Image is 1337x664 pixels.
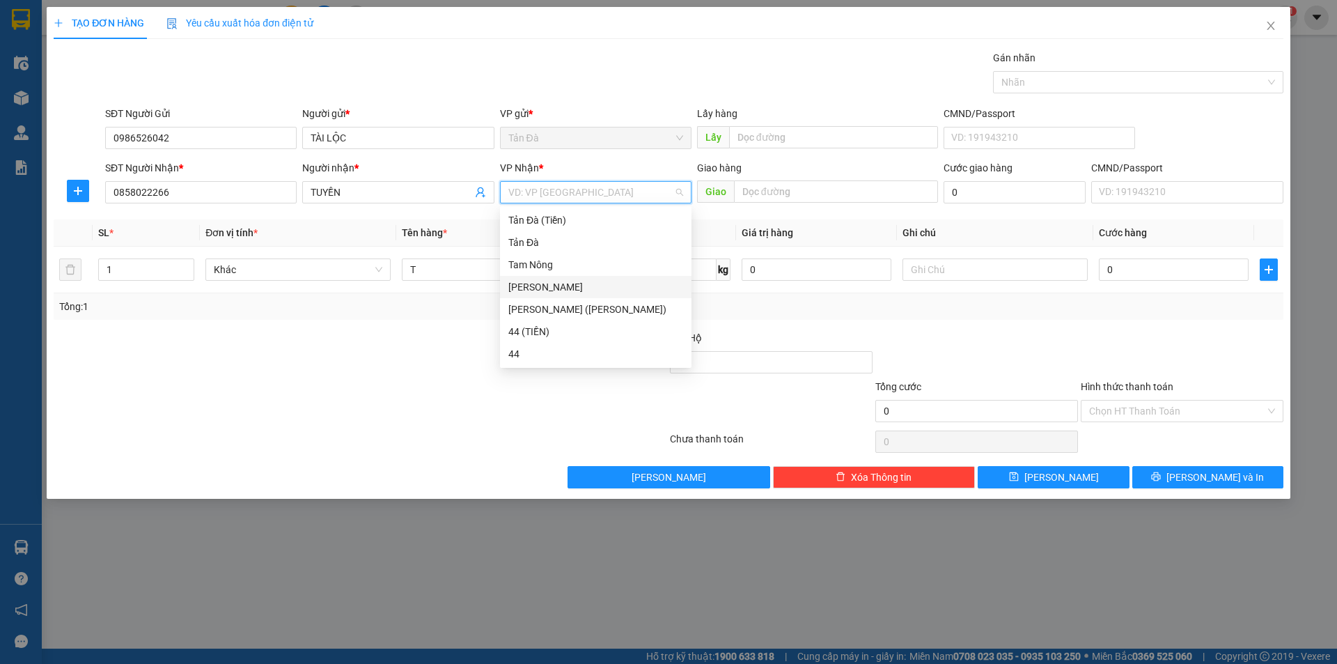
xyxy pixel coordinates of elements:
div: Tản Đà (Tiền) [500,209,691,231]
span: Cước hàng [1099,227,1147,238]
button: plus [67,180,89,202]
div: Tản Đà (Tiền) [508,213,683,228]
span: [PERSON_NAME] [1024,470,1099,485]
input: Cước giao hàng [944,181,1086,203]
div: Tân Châu (Tiền) [500,298,691,321]
input: Dọc đường [729,126,938,148]
button: printer[PERSON_NAME] và In [1132,466,1283,488]
span: Lấy hàng [697,108,737,119]
div: SĐT Người Gửi [105,106,297,121]
span: plus [68,185,88,196]
span: Tản Đà [508,128,683,148]
button: Close [1251,7,1290,46]
label: Gán nhãn [993,52,1035,63]
input: VD: Bàn, Ghế [402,258,587,281]
button: delete [59,258,81,281]
label: Cước giao hàng [944,162,1012,173]
span: close [1265,20,1276,31]
span: Tên hàng [402,227,447,238]
span: Giá trị hàng [742,227,793,238]
button: plus [1260,258,1278,281]
span: [PERSON_NAME] và In [1166,470,1264,485]
span: Lấy [697,126,729,148]
span: save [1009,472,1019,483]
label: Hình thức thanh toán [1081,381,1173,392]
span: Đơn vị tính [205,227,258,238]
div: 44 (TIỀN) [508,324,683,339]
span: plus [1260,264,1277,275]
div: 44 [508,346,683,362]
span: Giao [697,180,734,203]
input: Dọc đường [734,180,938,203]
span: VP Nhận [500,162,539,173]
span: Thu Hộ [670,332,702,343]
div: Người nhận [302,160,494,176]
img: icon [166,18,178,29]
div: CMND/Passport [1091,160,1283,176]
span: [PERSON_NAME] [632,470,706,485]
span: printer [1151,472,1161,483]
div: SĐT Người Nhận [105,160,297,176]
span: TẠO ĐƠN HÀNG [54,17,144,29]
div: [PERSON_NAME] ([PERSON_NAME]) [508,302,683,317]
input: 0 [742,258,891,281]
div: Tam Nông [500,254,691,276]
span: kg [717,258,730,281]
button: deleteXóa Thông tin [773,466,976,488]
div: Người gửi [302,106,494,121]
span: user-add [475,187,486,198]
span: Tổng cước [875,381,921,392]
div: Tổng: 1 [59,299,516,314]
span: Xóa Thông tin [851,470,912,485]
span: delete [836,472,845,483]
span: plus [54,18,63,28]
div: CMND/Passport [944,106,1135,121]
span: Khác [214,259,382,280]
span: Yêu cầu xuất hóa đơn điện tử [166,17,313,29]
span: SL [98,227,109,238]
input: Ghi Chú [902,258,1088,281]
div: 44 (TIỀN) [500,321,691,343]
div: Tản Đà [500,231,691,254]
div: Tân Châu [500,276,691,298]
div: [PERSON_NAME] [508,279,683,295]
button: save[PERSON_NAME] [978,466,1129,488]
span: Giao hàng [697,162,742,173]
div: 44 [500,343,691,365]
div: Tam Nông [508,257,683,272]
th: Ghi chú [897,219,1093,247]
div: Tản Đà [508,235,683,250]
div: VP gửi [500,106,691,121]
div: Chưa thanh toán [668,431,874,456]
button: [PERSON_NAME] [568,466,770,488]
